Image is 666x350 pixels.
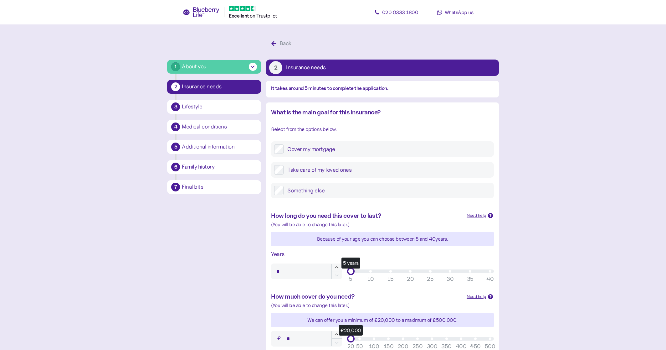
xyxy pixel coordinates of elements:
[171,183,180,191] div: 7
[284,165,490,175] label: Take care of my loved ones
[167,180,261,194] button: 7Final bits
[382,9,418,15] span: 020 0333 1800
[182,144,257,150] div: Additional information
[368,6,424,18] a: 020 0333 1800
[266,60,499,76] button: 2Insurance needs
[171,143,180,151] div: 5
[167,60,261,74] button: 1About you
[284,144,490,154] label: Cover my mortgage
[167,80,261,94] button: 2Insurance needs
[271,107,494,117] div: What is the main goal for this insurance?
[280,39,291,48] div: Back
[171,123,180,131] div: 4
[250,13,277,19] span: on Trustpilot
[167,120,261,134] button: 4Medical conditions
[445,9,474,15] span: WhatsApp us
[284,186,490,195] label: Something else
[467,293,486,300] div: Need help
[271,125,494,133] div: Select from the options below.
[171,102,180,111] div: 3
[171,82,180,91] div: 2
[271,301,494,309] div: (You will be able to change this later.)
[467,212,486,219] div: Need help
[271,85,494,92] div: It takes around 5 minutes to complete the application.
[182,124,257,130] div: Medical conditions
[286,65,326,71] div: Insurance needs
[266,37,298,50] button: Back
[167,100,261,114] button: 3Lifestyle
[271,235,494,243] div: Because of your age you can choose between 5 and 40 years.
[271,221,494,228] div: (You will be able to change this later.)
[167,140,261,154] button: 5Additional information
[367,275,374,283] div: 10
[171,163,180,171] div: 6
[447,275,453,283] div: 30
[182,184,257,190] div: Final bits
[407,275,414,283] div: 20
[271,250,494,259] div: Years
[349,275,353,283] div: 5
[427,6,483,18] a: WhatsApp us
[182,84,257,90] div: Insurance needs
[486,275,494,283] div: 40
[269,61,282,74] div: 2
[427,275,433,283] div: 25
[467,275,474,283] div: 35
[229,13,250,19] span: Excellent ️
[182,164,257,170] div: Family history
[271,316,494,324] div: We can offer you a minimum of £20,000 to a maximum of £ 500,000 .
[271,292,462,301] div: How much cover do you need?
[182,104,257,110] div: Lifestyle
[171,62,180,71] div: 1
[387,275,394,283] div: 15
[271,211,462,221] div: How long do you need this cover to last?
[182,62,207,71] div: About you
[167,160,261,174] button: 6Family history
